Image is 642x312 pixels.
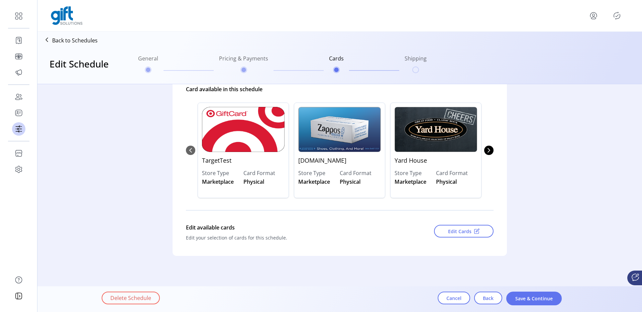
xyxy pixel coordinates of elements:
span: Marketplace [202,178,234,186]
label: Card Format [340,169,381,177]
div: 2 [388,96,484,205]
img: logo [51,6,83,25]
div: 0 [195,96,292,205]
span: Delete Schedule [110,294,151,302]
div: 3 [484,96,580,205]
button: Save & Continue [506,292,562,305]
label: Card Format [436,169,477,177]
label: Card Format [243,169,285,177]
span: Cancel [446,295,461,302]
label: Store Type [395,169,436,177]
button: Cancel [438,292,470,304]
div: Card available in this schedule [186,83,494,96]
button: Delete Schedule [102,292,160,304]
img: Yard House [395,107,477,152]
p: [DOMAIN_NAME] [298,152,381,169]
button: menu [588,10,599,21]
img: Zappos.com [298,107,381,152]
p: TargetTest [202,152,285,169]
div: 1 [292,96,388,205]
div: Edit available cards [186,221,406,234]
p: Back to Schedules [52,36,98,44]
span: Edit Cards [448,228,471,235]
label: Store Type [202,169,243,177]
button: Edit Cards [434,225,494,238]
span: Save & Continue [515,295,553,302]
div: Edit your selection of cards for this schedule. [186,234,406,241]
button: Publisher Panel [612,10,622,21]
span: Back [483,295,494,302]
h3: Edit Schedule [49,57,109,71]
p: Yard House [395,152,477,169]
button: Next Page [484,146,494,155]
span: Physical [340,178,360,186]
span: Physical [436,178,457,186]
label: Store Type [298,169,340,177]
span: Marketplace [395,178,426,186]
h6: Cards [329,54,344,66]
span: Marketplace [298,178,330,186]
button: Back [474,292,502,304]
span: Physical [243,178,264,186]
img: TargetTest [202,107,285,152]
